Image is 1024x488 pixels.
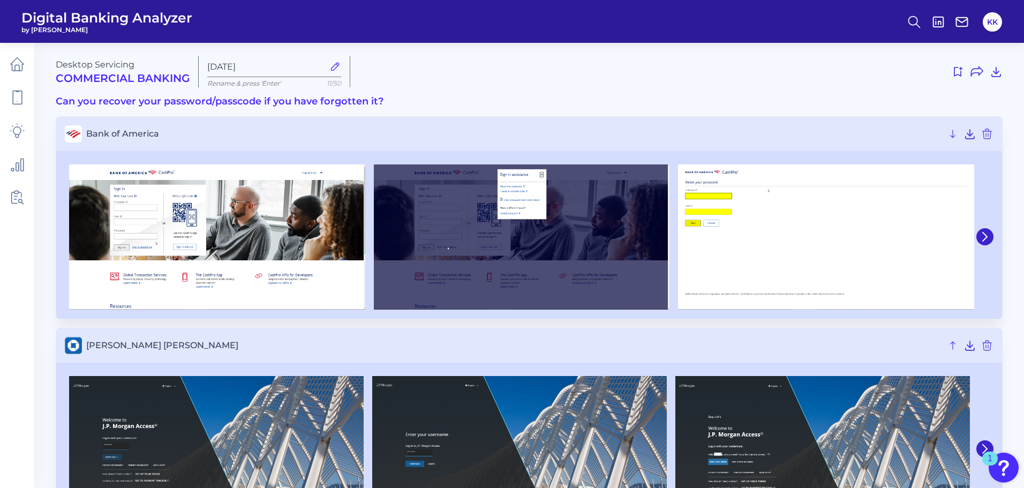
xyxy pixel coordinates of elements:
[989,453,1019,483] button: Open Resource Center, 1 new notification
[56,59,190,85] div: Desktop Servicing
[207,79,341,87] p: Rename & press 'Enter'
[56,72,190,85] h2: Commercial Banking
[86,129,942,139] span: Bank of America
[86,340,942,350] span: [PERSON_NAME] [PERSON_NAME]
[988,459,992,472] div: 1
[327,79,341,87] span: 11/50
[56,96,1003,108] h3: Can you recover your password/passcode if you have forgotten it?
[69,164,365,310] img: Bank of America
[21,26,192,34] span: by [PERSON_NAME]
[21,10,192,26] span: Digital Banking Analyzer
[374,164,670,310] img: Bank of America
[983,12,1002,32] button: KK
[678,164,974,310] img: Bank of America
